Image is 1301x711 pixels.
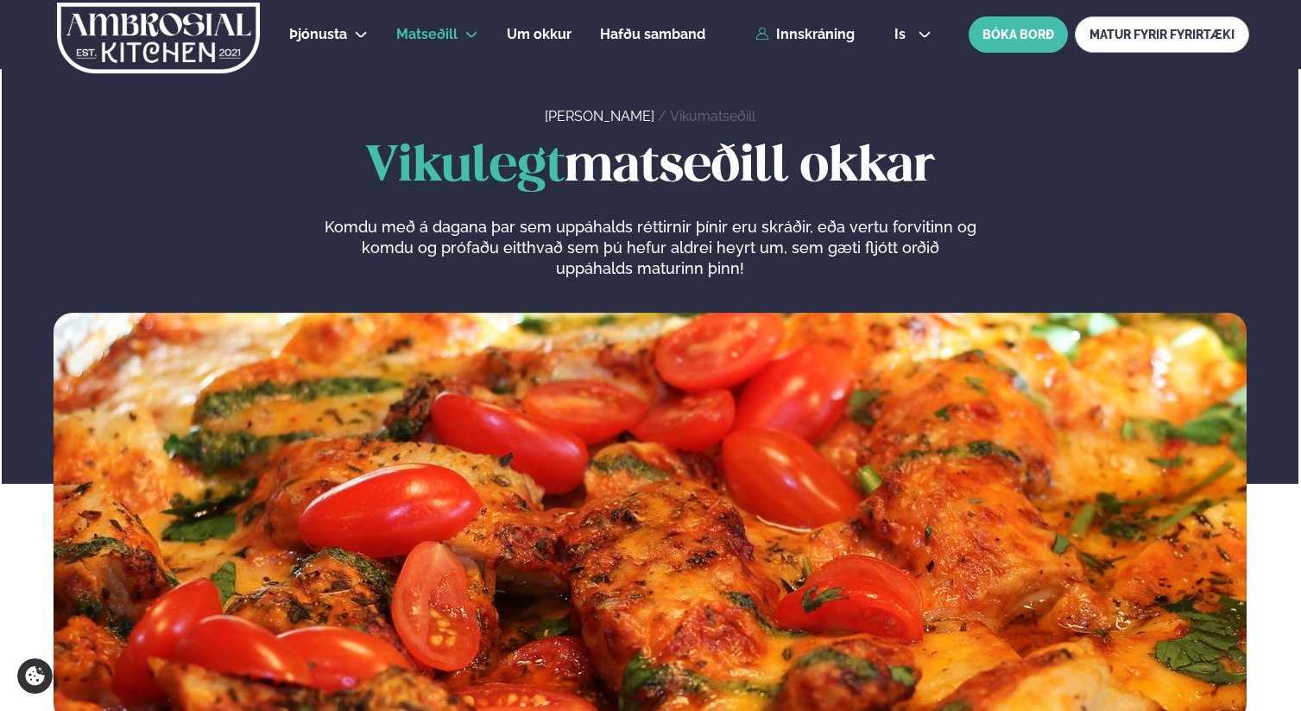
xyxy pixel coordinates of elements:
[289,24,347,45] a: Þjónusta
[396,24,458,45] a: Matseðill
[1075,16,1249,53] a: MATUR FYRIR FYRIRTÆKI
[600,24,705,45] a: Hafðu samband
[969,16,1068,53] button: BÓKA BORÐ
[507,26,572,42] span: Um okkur
[54,140,1247,195] h1: matseðill okkar
[881,28,945,41] button: is
[507,24,572,45] a: Um okkur
[755,27,855,42] a: Innskráning
[545,108,654,124] a: [PERSON_NAME]
[670,108,755,124] a: Vikumatseðill
[600,26,705,42] span: Hafðu samband
[324,217,976,279] p: Komdu með á dagana þar sem uppáhalds réttirnir þínir eru skráðir, eða vertu forvitinn og komdu og...
[365,143,565,191] span: Vikulegt
[894,28,911,41] span: is
[55,3,262,73] img: logo
[396,26,458,42] span: Matseðill
[17,658,53,694] a: Cookie settings
[658,108,670,124] span: /
[289,26,347,42] span: Þjónusta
